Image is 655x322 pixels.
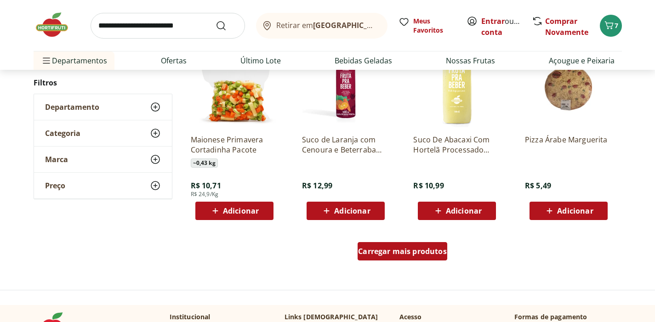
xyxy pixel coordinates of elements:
span: R$ 10,99 [413,181,444,191]
p: Formas de pagamento [514,312,622,322]
input: search [91,13,245,39]
p: Links [DEMOGRAPHIC_DATA] [285,312,378,322]
button: Marca [34,147,172,172]
a: Meus Favoritos [399,17,456,35]
a: Carregar mais produtos [358,242,447,264]
button: Carrinho [600,15,622,37]
span: 7 [615,21,618,30]
a: Suco de Laranja com Cenoura e Beterraba Fruta Para Beber Natural da Terra 500ml [302,135,389,155]
button: Adicionar [307,202,385,220]
span: ~ 0,43 kg [191,158,218,168]
span: R$ 24,9/Kg [191,191,219,198]
span: Adicionar [334,207,370,215]
b: [GEOGRAPHIC_DATA]/[GEOGRAPHIC_DATA] [313,20,468,30]
span: ou [481,16,522,38]
span: Retirar em [276,21,378,29]
span: R$ 10,71 [191,181,221,191]
img: Pizza Árabe Marguerita [525,40,612,127]
span: Categoria [45,129,80,138]
span: R$ 5,49 [525,181,551,191]
a: Comprar Novamente [545,16,588,37]
button: Retirar em[GEOGRAPHIC_DATA]/[GEOGRAPHIC_DATA] [256,13,387,39]
span: R$ 12,99 [302,181,332,191]
span: Departamento [45,102,99,112]
p: Institucional [170,312,211,322]
a: Último Lote [240,55,281,66]
button: Adicionar [195,202,273,220]
p: Acesso [399,312,422,322]
span: Marca [45,155,68,164]
button: Adicionar [530,202,608,220]
button: Submit Search [216,20,238,31]
button: Menu [41,50,52,72]
a: Açougue e Peixaria [549,55,615,66]
span: Preço [45,181,65,190]
span: Adicionar [557,207,593,215]
img: Maionese Primavera Cortadinha Pacote [191,40,278,127]
a: Entrar [481,16,505,26]
span: Carregar mais produtos [358,248,447,255]
a: Pizza Árabe Marguerita [525,135,612,155]
button: Departamento [34,94,172,120]
a: Ofertas [161,55,187,66]
h2: Filtros [34,73,172,92]
span: Meus Favoritos [413,17,456,35]
button: Adicionar [418,202,496,220]
a: Criar conta [481,16,532,37]
span: Adicionar [446,207,482,215]
img: Suco De Abacaxi Com Hortelã Processado 500Ml [413,40,501,127]
a: Maionese Primavera Cortadinha Pacote [191,135,278,155]
button: Categoria [34,120,172,146]
img: Hortifruti [34,11,80,39]
a: Bebidas Geladas [335,55,392,66]
img: Suco de Laranja com Cenoura e Beterraba Fruta Para Beber Natural da Terra 500ml [302,40,389,127]
span: Adicionar [223,207,259,215]
span: Departamentos [41,50,107,72]
a: Suco De Abacaxi Com Hortelã Processado 500Ml [413,135,501,155]
button: Preço [34,173,172,198]
a: Nossas Frutas [446,55,495,66]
